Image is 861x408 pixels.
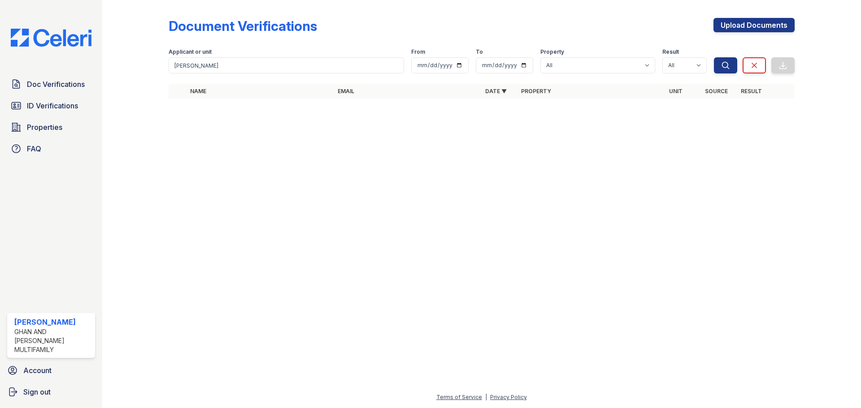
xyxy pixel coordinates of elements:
[4,29,99,47] img: CE_Logo_Blue-a8612792a0a2168367f1c8372b55b34899dd931a85d93a1a3d3e32e68fde9ad4.png
[7,97,95,115] a: ID Verifications
[476,48,483,56] label: To
[27,122,62,133] span: Properties
[4,383,99,401] a: Sign out
[190,88,206,94] a: Name
[27,100,78,111] span: ID Verifications
[521,88,551,94] a: Property
[23,387,51,397] span: Sign out
[540,48,564,56] label: Property
[485,88,507,94] a: Date ▼
[411,48,425,56] label: From
[14,327,91,354] div: Ghan and [PERSON_NAME] Multifamily
[7,118,95,136] a: Properties
[662,48,679,56] label: Result
[705,88,728,94] a: Source
[14,317,91,327] div: [PERSON_NAME]
[27,79,85,90] span: Doc Verifications
[169,57,404,73] input: Search by name, email, or unit number
[338,88,354,94] a: Email
[169,18,317,34] div: Document Verifications
[4,361,99,379] a: Account
[27,143,41,154] span: FAQ
[713,18,795,32] a: Upload Documents
[23,365,52,376] span: Account
[436,394,482,400] a: Terms of Service
[669,88,683,94] a: Unit
[490,394,527,400] a: Privacy Policy
[741,88,762,94] a: Result
[169,48,212,56] label: Applicant or unit
[7,140,95,158] a: FAQ
[485,394,487,400] div: |
[7,75,95,93] a: Doc Verifications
